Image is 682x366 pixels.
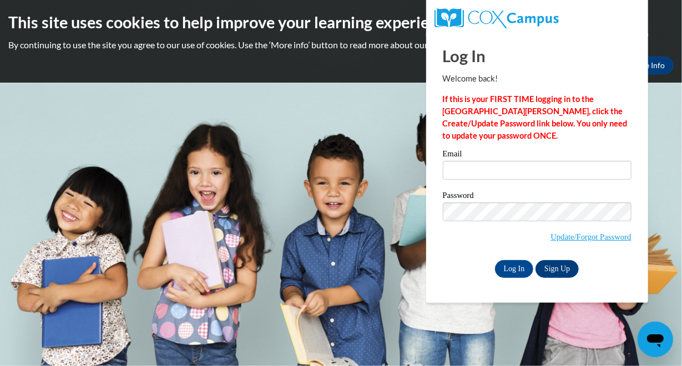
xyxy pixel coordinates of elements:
[638,322,673,357] iframe: Button to launch messaging window
[443,73,632,85] p: Welcome back!
[443,150,632,161] label: Email
[8,11,674,33] h2: This site uses cookies to help improve your learning experience.
[8,39,674,51] p: By continuing to use the site you agree to our use of cookies. Use the ‘More info’ button to read...
[443,94,628,140] strong: If this is your FIRST TIME logging in to the [GEOGRAPHIC_DATA][PERSON_NAME], click the Create/Upd...
[550,232,631,241] a: Update/Forgot Password
[435,8,559,28] img: COX Campus
[443,191,632,202] label: Password
[443,44,632,67] h1: Log In
[495,260,534,278] input: Log In
[536,260,579,278] a: Sign Up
